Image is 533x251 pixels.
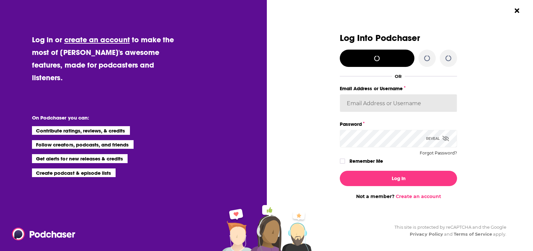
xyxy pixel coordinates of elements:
[389,224,506,238] div: This site is protected by reCAPTCHA and the Google and apply.
[454,231,492,237] a: Terms of Service
[426,130,449,147] div: Reveal
[32,154,128,163] li: Get alerts for new releases & credits
[340,120,457,128] label: Password
[395,74,402,79] div: OR
[349,157,383,165] label: Remember Me
[511,4,523,17] button: Close Button
[340,193,457,199] div: Not a member?
[396,193,441,199] a: Create an account
[32,115,165,121] li: On Podchaser you can:
[410,231,443,237] a: Privacy Policy
[12,228,71,240] a: Podchaser - Follow, Share and Rate Podcasts
[340,84,457,93] label: Email Address or Username
[32,126,130,135] li: Contribute ratings, reviews, & credits
[420,151,457,155] button: Forgot Password?
[340,94,457,112] input: Email Address or Username
[12,228,76,240] img: Podchaser - Follow, Share and Rate Podcasts
[32,168,116,177] li: Create podcast & episode lists
[64,35,130,44] a: create an account
[32,140,134,149] li: Follow creators, podcasts, and friends
[340,33,457,43] h3: Log Into Podchaser
[340,171,457,186] button: Log In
